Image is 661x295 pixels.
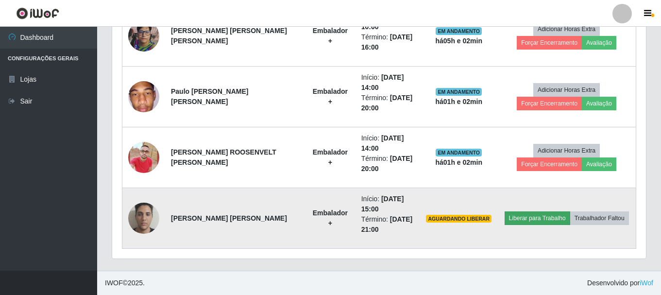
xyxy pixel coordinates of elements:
img: 1756131999333.jpeg [128,19,159,52]
img: 1756302948468.jpeg [128,62,159,131]
button: Avaliação [582,36,616,50]
strong: há 01 h e 02 min [435,158,482,166]
img: CoreUI Logo [16,7,59,19]
strong: Embalador + [313,87,348,105]
time: [DATE] 15:00 [361,195,404,213]
time: [DATE] 14:00 [361,134,404,152]
span: Desenvolvido por [587,278,653,288]
button: Avaliação [582,157,616,171]
button: Forçar Encerramento [517,36,582,50]
button: Liberar para Trabalho [505,211,570,225]
time: [DATE] 14:00 [361,73,404,91]
li: Término: [361,214,415,235]
li: Término: [361,93,415,113]
span: EM ANDAMENTO [436,149,482,156]
img: 1756165895154.jpeg [128,183,159,253]
span: EM ANDAMENTO [436,27,482,35]
li: Término: [361,154,415,174]
button: Adicionar Horas Extra [533,22,600,36]
a: iWof [640,279,653,287]
strong: há 05 h e 02 min [435,37,482,45]
strong: [PERSON_NAME] [PERSON_NAME] [171,214,287,222]
button: Adicionar Horas Extra [533,83,600,97]
li: Término: [361,32,415,52]
span: EM ANDAMENTO [436,88,482,96]
span: AGUARDANDO LIBERAR [426,215,492,223]
button: Trabalhador Faltou [570,211,629,225]
span: IWOF [105,279,123,287]
strong: Embalador + [313,148,348,166]
li: Início: [361,72,415,93]
button: Avaliação [582,97,616,110]
li: Início: [361,194,415,214]
button: Forçar Encerramento [517,97,582,110]
span: © 2025 . [105,278,145,288]
strong: [PERSON_NAME] ROOSENVELT [PERSON_NAME] [171,148,276,166]
li: Início: [361,133,415,154]
strong: [PERSON_NAME] [PERSON_NAME] [PERSON_NAME] [171,27,287,45]
img: 1756409819903.jpeg [128,130,159,185]
strong: Paulo [PERSON_NAME] [PERSON_NAME] [171,87,248,105]
button: Adicionar Horas Extra [533,144,600,157]
button: Forçar Encerramento [517,157,582,171]
strong: Embalador + [313,27,348,45]
strong: Embalador + [313,209,348,227]
strong: há 01 h e 02 min [435,98,482,105]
